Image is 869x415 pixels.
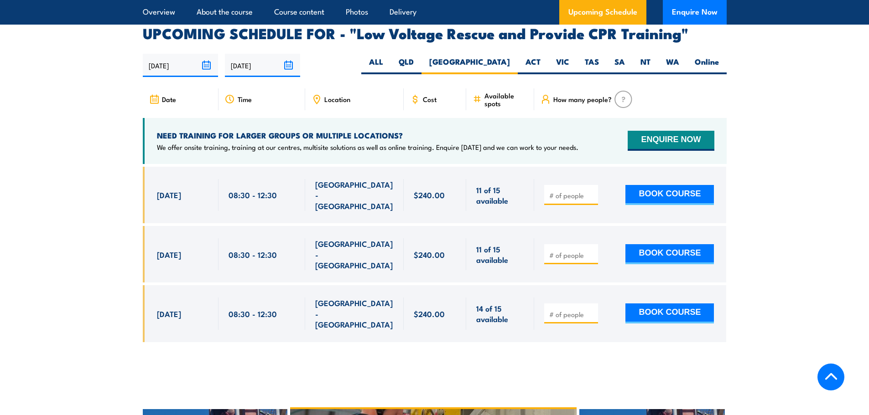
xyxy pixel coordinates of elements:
span: 11 of 15 available [476,184,524,206]
label: WA [658,56,687,74]
span: 14 of 15 available [476,303,524,324]
span: Date [162,95,176,103]
h4: NEED TRAINING FOR LARGER GROUPS OR MULTIPLE LOCATIONS? [157,130,578,140]
span: 08:30 - 12:30 [229,308,277,319]
label: SA [607,56,633,74]
span: $240.00 [414,249,445,260]
label: ALL [361,56,391,74]
span: 08:30 - 12:30 [229,249,277,260]
span: Available spots [484,92,528,107]
label: [GEOGRAPHIC_DATA] [421,56,518,74]
span: How many people? [553,95,612,103]
button: BOOK COURSE [625,244,714,264]
span: [GEOGRAPHIC_DATA] - [GEOGRAPHIC_DATA] [315,297,394,329]
label: ACT [518,56,548,74]
input: # of people [549,191,595,200]
span: Location [324,95,350,103]
label: Online [687,56,727,74]
label: TAS [577,56,607,74]
span: $240.00 [414,308,445,319]
h2: UPCOMING SCHEDULE FOR - "Low Voltage Rescue and Provide CPR Training" [143,26,727,39]
span: 11 of 15 available [476,244,524,265]
label: VIC [548,56,577,74]
span: Time [238,95,252,103]
input: # of people [549,310,595,319]
span: [DATE] [157,249,181,260]
label: QLD [391,56,421,74]
span: [GEOGRAPHIC_DATA] - [GEOGRAPHIC_DATA] [315,238,394,270]
input: To date [225,54,300,77]
label: NT [633,56,658,74]
span: Cost [423,95,437,103]
span: [DATE] [157,308,181,319]
input: From date [143,54,218,77]
span: 08:30 - 12:30 [229,190,277,200]
p: We offer onsite training, training at our centres, multisite solutions as well as online training... [157,143,578,152]
button: ENQUIRE NOW [628,131,714,151]
input: # of people [549,251,595,260]
button: BOOK COURSE [625,303,714,323]
span: [GEOGRAPHIC_DATA] - [GEOGRAPHIC_DATA] [315,179,394,211]
span: $240.00 [414,190,445,200]
span: [DATE] [157,190,181,200]
button: BOOK COURSE [625,185,714,205]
